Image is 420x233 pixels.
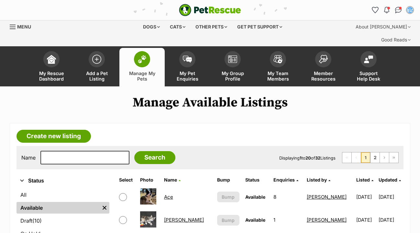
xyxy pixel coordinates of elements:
[37,71,66,82] span: My Rescue Dashboard
[395,7,402,13] img: chat-41dd97257d64d25036548639549fe6c8038ab92f7586957e7f3b1b290dea8141.svg
[32,217,42,225] span: (10)
[255,48,301,86] a: My Team Members
[119,48,165,86] a: Manage My Pets
[228,55,237,63] img: group-profile-icon-3fa3cf56718a62981997c0bc7e787c4b2cf8bcc04b72c1350f741eb67cf2f40e.svg
[164,217,204,223] a: [PERSON_NAME]
[138,55,147,63] img: manage-my-pets-icon-02211641906a0b7f246fdf0571729dbe1e7629f14944591b6c1af311fb30b64b.svg
[217,215,239,226] button: Bump
[164,194,173,200] a: Ace
[307,194,347,200] a: [PERSON_NAME]
[361,152,370,163] span: Page 1
[191,20,232,33] div: Other pets
[245,217,265,223] span: Available
[173,71,202,82] span: My Pet Enquiries
[307,177,330,183] a: Listed by
[47,55,56,64] img: dashboard-icon-eb2f2d2d3e046f16d808141f083e7271f6b2e854fb5c12c21221c1fb7104beca.svg
[215,175,242,185] th: Bump
[319,55,328,63] img: member-resources-icon-8e73f808a243e03378d46382f2149f9095a855e16c252ad45f914b54edf8863c.svg
[370,5,380,15] a: Favourites
[307,217,347,223] a: [PERSON_NAME]
[354,71,383,82] span: Support Help Desk
[273,177,298,183] a: Enquiries
[233,20,287,33] div: Get pet support
[279,155,336,161] span: Displaying to of Listings
[379,177,397,183] span: Updated
[273,177,295,183] span: translation missing: en.admin.listings.index.attributes.enquiries
[307,177,327,183] span: Listed by
[179,4,241,16] img: logo-e224e6f780fb5917bec1dbf3a21bbac754714ae5b6737aabdf751b685950b380.svg
[384,7,389,13] img: notifications-46538b983faf8c2785f20acdc204bb7945ddae34d4c08c2a6579f10ce5e182be.svg
[379,177,401,183] a: Updated
[134,151,175,164] input: Search
[222,217,235,224] span: Bump
[165,48,210,86] a: My Pet Enquiries
[217,192,239,202] button: Bump
[21,155,36,161] label: Name
[179,4,241,16] a: PetRescue
[342,152,399,163] nav: Pagination
[17,24,31,29] span: Menu
[100,202,109,214] a: Remove filter
[271,186,304,208] td: 8
[407,7,413,13] img: susan bullen profile pic
[245,194,265,200] span: Available
[222,194,235,200] span: Bump
[315,155,320,161] strong: 32
[17,202,100,214] a: Available
[165,20,190,33] div: Cats
[17,215,109,227] a: Draft
[218,71,247,82] span: My Group Profile
[127,71,157,82] span: Manage My Pets
[405,5,415,15] button: My account
[138,175,161,185] th: Photo
[273,55,282,63] img: team-members-icon-5396bd8760b3fe7c0b43da4ab00e1e3bb1a5d9ba89233759b79545d2d3fc5d0d.svg
[183,56,192,63] img: pet-enquiries-icon-7e3ad2cf08bfb03b45e93fb7055b45f3efa6380592205ae92323e6603595dc1f.svg
[379,209,403,231] td: [DATE]
[17,177,109,185] button: Status
[164,177,177,183] span: Name
[354,209,378,231] td: [DATE]
[82,71,111,82] span: Add a Pet Listing
[356,177,373,183] a: Listed
[243,175,270,185] th: Status
[377,33,415,46] div: Good Reads
[370,5,415,15] ul: Account quick links
[92,55,101,64] img: add-pet-listing-icon-0afa8454b4691262ce3f59096e99ab1cd57d4a30225e0717b998d2c9b9846f56.svg
[351,20,415,33] div: About [PERSON_NAME]
[356,177,370,183] span: Listed
[116,175,137,185] th: Select
[300,155,302,161] strong: 1
[17,189,109,201] a: All
[379,186,403,208] td: [DATE]
[29,48,74,86] a: My Rescue Dashboard
[342,152,351,163] span: First page
[138,20,164,33] div: Dogs
[164,177,181,183] a: Name
[10,20,36,32] a: Menu
[389,152,398,163] a: Last page
[17,130,91,143] a: Create new listing
[74,48,119,86] a: Add a Pet Listing
[352,152,361,163] span: Previous page
[393,5,403,15] a: Conversations
[380,152,389,163] a: Next page
[370,152,380,163] a: Page 2
[354,186,378,208] td: [DATE]
[346,48,391,86] a: Support Help Desk
[309,71,338,82] span: Member Resources
[271,209,304,231] td: 1
[210,48,255,86] a: My Group Profile
[301,48,346,86] a: Member Resources
[305,155,311,161] strong: 20
[263,71,293,82] span: My Team Members
[364,55,373,63] img: help-desk-icon-fdf02630f3aa405de69fd3d07c3f3aa587a6932b1a1747fa1d2bba05be0121f9.svg
[381,5,392,15] button: Notifications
